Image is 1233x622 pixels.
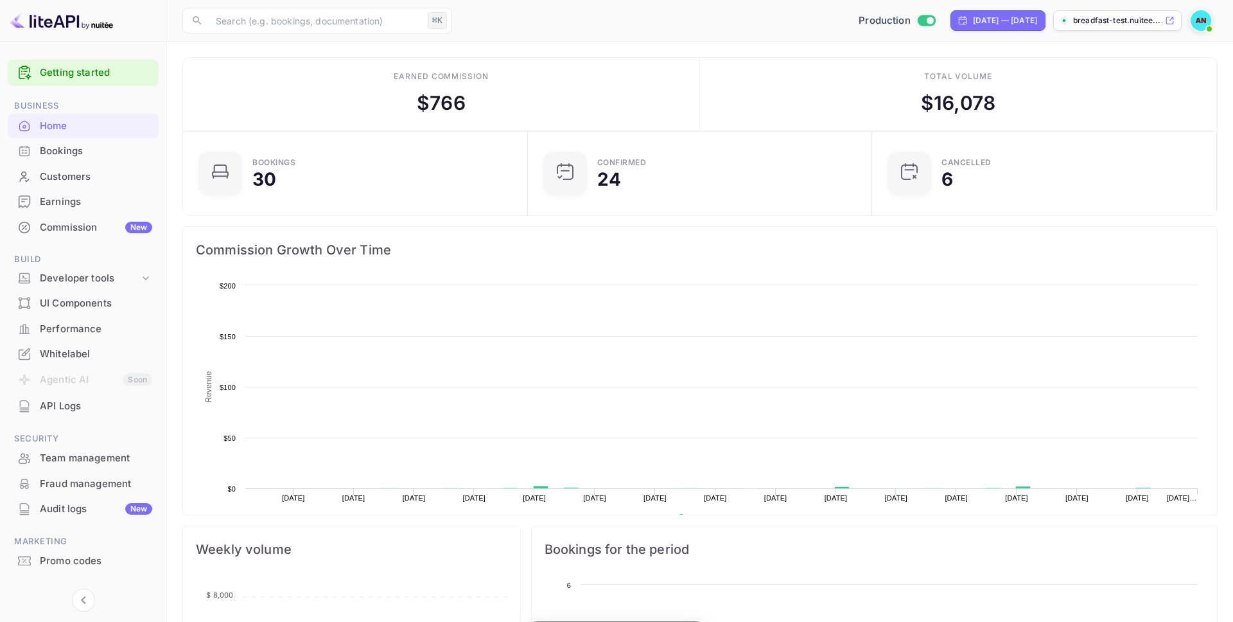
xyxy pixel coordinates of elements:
span: Weekly volume [196,539,507,560]
a: Earnings [8,190,159,213]
div: Getting started [8,60,159,86]
div: Earned commission [394,71,489,82]
text: [DATE] [825,494,848,502]
div: New [125,503,152,515]
div: $ 766 [417,89,466,118]
a: UI Components [8,291,159,315]
text: [DATE] [704,494,727,502]
span: Business [8,99,159,113]
div: Bookings [40,144,152,159]
span: Bookings for the period [545,539,1204,560]
text: 6 [566,582,570,589]
div: Audit logs [40,502,152,517]
div: Commission [40,220,152,235]
div: Home [40,119,152,134]
text: [DATE] [463,494,486,502]
div: Customers [40,170,152,184]
a: Fraud management [8,472,159,495]
text: [DATE] [523,494,546,502]
tspan: $ 8,000 [206,591,233,600]
text: $150 [220,333,236,341]
div: ⌘K [428,12,447,29]
a: CommissionNew [8,215,159,239]
text: [DATE] [643,494,667,502]
div: API Logs [40,399,152,414]
div: Developer tools [8,267,159,290]
span: Production [859,13,911,28]
div: Performance [8,317,159,342]
div: Audit logsNew [8,497,159,522]
div: $ 16,078 [921,89,995,118]
text: [DATE] [403,494,426,502]
div: Switch to Sandbox mode [853,13,940,28]
text: [DATE] [1005,494,1028,502]
a: API Logs [8,394,159,418]
button: Collapse navigation [72,589,95,612]
text: $0 [227,485,236,493]
div: UI Components [40,296,152,311]
a: Whitelabel [8,342,159,366]
text: [DATE] [885,494,908,502]
text: $200 [220,282,236,290]
span: Marketing [8,535,159,549]
text: [DATE] [1065,494,1089,502]
div: Earnings [40,195,152,209]
div: 24 [597,170,621,188]
a: Bookings [8,139,159,163]
span: Security [8,432,159,446]
div: Customers [8,164,159,190]
div: Confirmed [597,159,647,166]
div: Home [8,114,159,139]
text: [DATE]… [1167,494,1197,502]
div: 30 [252,170,276,188]
div: Team management [40,451,152,466]
input: Search (e.g. bookings, documentation) [208,8,423,33]
div: Promo codes [8,549,159,574]
div: Fraud management [8,472,159,497]
div: [DATE] — [DATE] [973,15,1037,26]
div: Team management [8,446,159,471]
text: [DATE] [945,494,968,502]
img: LiteAPI logo [10,10,113,31]
a: Promo codes [8,549,159,573]
div: Bookings [8,139,159,164]
text: $100 [220,384,236,391]
a: Team management [8,446,159,470]
span: Commission Growth Over Time [196,240,1204,260]
text: [DATE] [764,494,787,502]
div: Performance [40,322,152,337]
div: Total volume [924,71,993,82]
div: Whitelabel [8,342,159,367]
div: UI Components [8,291,159,316]
text: [DATE] [583,494,606,502]
text: Revenue [204,371,213,402]
div: New [125,222,152,233]
div: 6 [941,170,953,188]
span: Build [8,253,159,267]
div: Developer tools [40,271,139,286]
a: Home [8,114,159,138]
div: Promo codes [40,554,152,569]
div: Fraud management [40,477,152,492]
div: CANCELLED [941,159,992,166]
div: CommissionNew [8,215,159,240]
text: [DATE] [1126,494,1149,502]
text: Revenue [690,514,722,523]
text: [DATE] [342,494,365,502]
p: breadfast-test.nuitee.... [1073,15,1162,26]
div: API Logs [8,394,159,419]
img: Abdelrahman Nasef [1191,10,1211,31]
a: Getting started [40,66,152,80]
div: Whitelabel [40,347,152,362]
div: Earnings [8,190,159,215]
a: Customers [8,164,159,188]
a: Performance [8,317,159,341]
text: $50 [223,434,236,442]
a: Audit logsNew [8,497,159,520]
text: [DATE] [282,494,305,502]
div: Bookings [252,159,295,166]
